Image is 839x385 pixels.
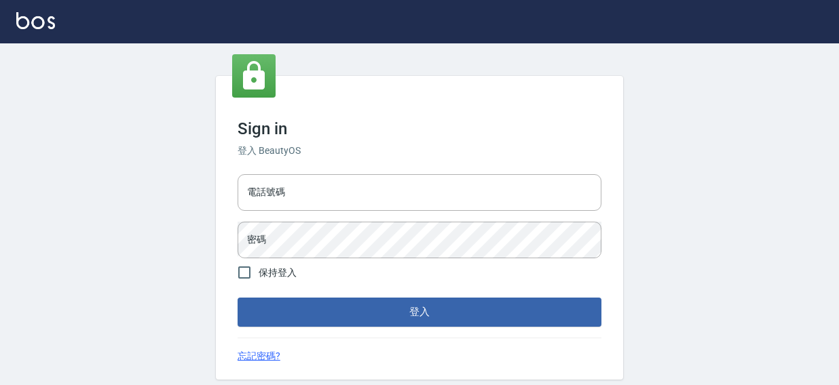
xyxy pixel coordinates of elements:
h3: Sign in [238,119,601,138]
span: 保持登入 [259,266,297,280]
h6: 登入 BeautyOS [238,144,601,158]
a: 忘記密碼? [238,349,280,363]
button: 登入 [238,298,601,326]
img: Logo [16,12,55,29]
